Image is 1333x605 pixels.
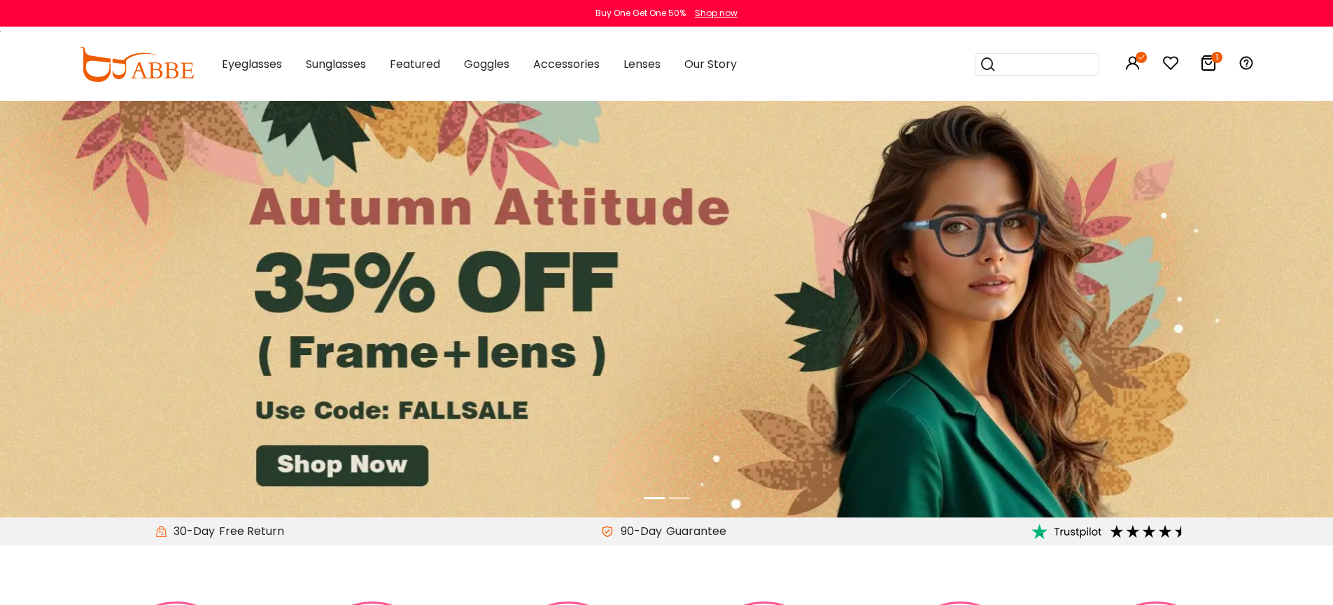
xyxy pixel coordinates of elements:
a: Shop now [688,7,738,19]
a: 1 [1200,57,1217,74]
span: Lenses [623,56,661,72]
div: Buy One Get One 50% [595,7,686,20]
span: Sunglasses [306,56,366,72]
span: Eyeglasses [222,56,282,72]
img: abbeglasses.com [79,47,194,82]
span: Accessories [533,56,600,72]
i: 1 [1211,52,1222,63]
div: Free Return [215,523,288,540]
span: Our Story [684,56,737,72]
div: Shop now [695,7,738,20]
span: Goggles [464,56,509,72]
span: Featured [390,56,440,72]
span: 30-Day [167,523,215,540]
span: 90-Day [614,523,662,540]
div: Guarantee [662,523,731,540]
